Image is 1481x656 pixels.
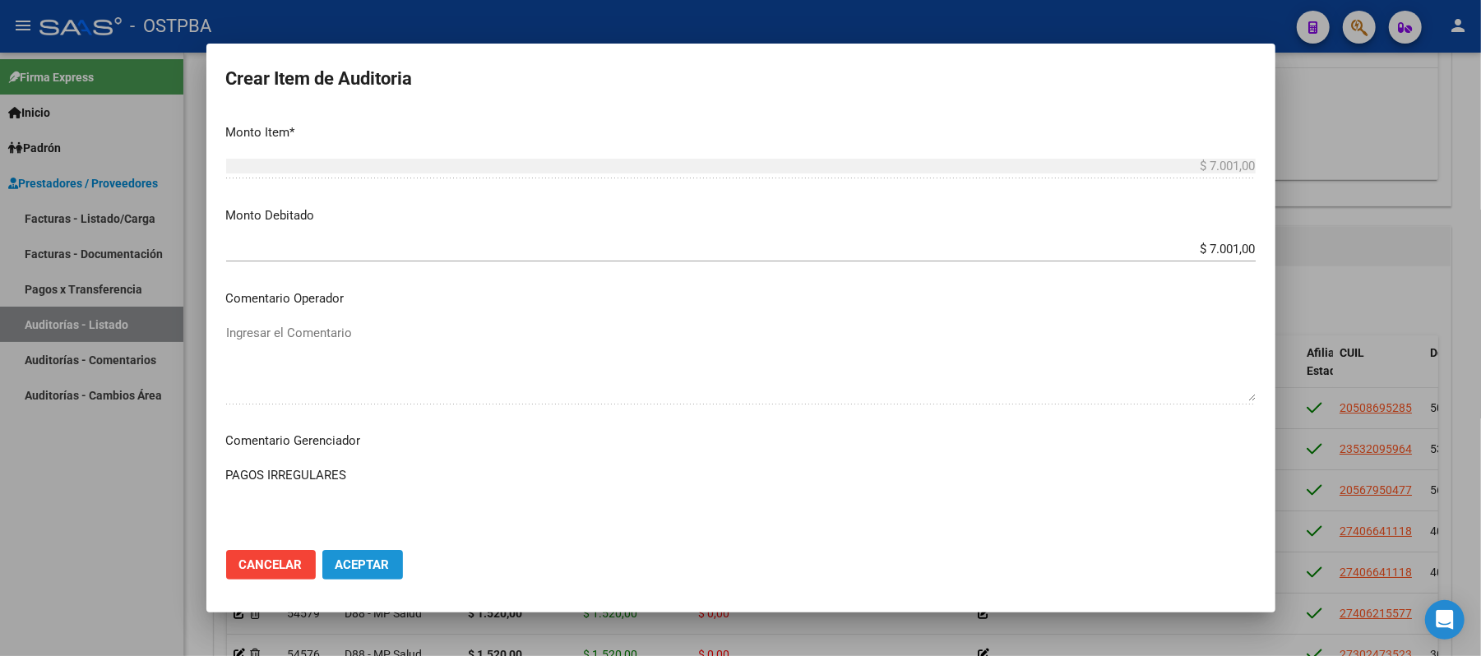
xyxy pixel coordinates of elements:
[336,557,390,572] span: Aceptar
[226,123,1256,142] p: Monto Item
[226,206,1256,225] p: Monto Debitado
[226,550,316,580] button: Cancelar
[322,550,403,580] button: Aceptar
[226,63,1256,95] h2: Crear Item de Auditoria
[1425,600,1465,640] div: Open Intercom Messenger
[226,432,1256,450] p: Comentario Gerenciador
[239,557,303,572] span: Cancelar
[226,289,1256,308] p: Comentario Operador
